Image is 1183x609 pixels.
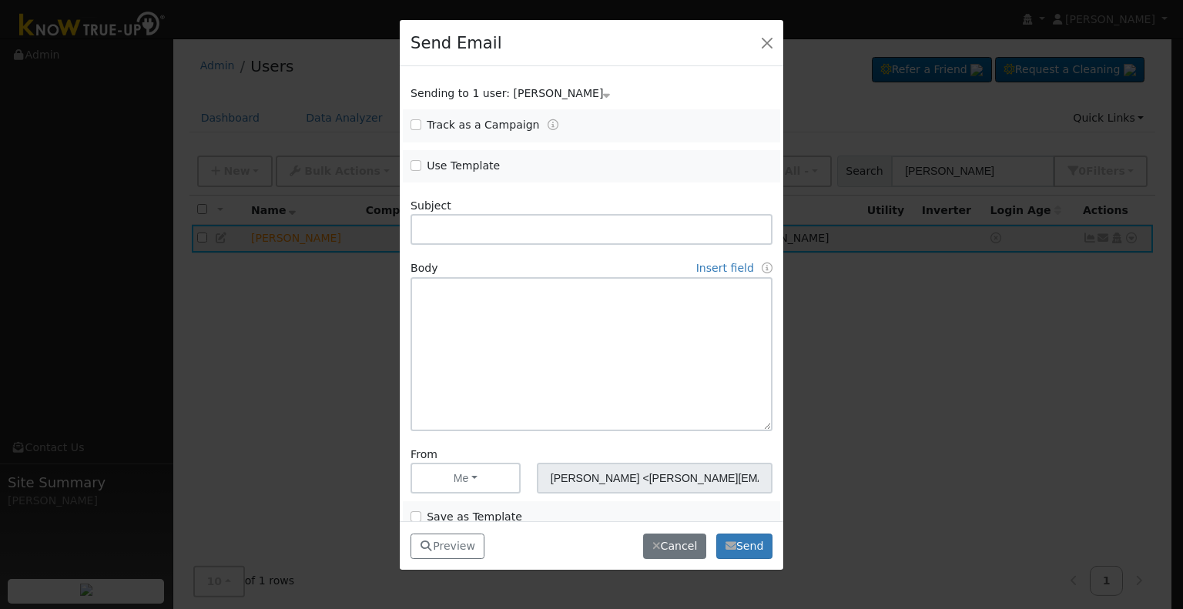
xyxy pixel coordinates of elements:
[427,509,522,525] label: Save as Template
[411,511,421,522] input: Save as Template
[548,119,558,131] a: Tracking Campaigns
[411,31,501,55] h4: Send Email
[411,463,521,494] button: Me
[411,119,421,130] input: Track as a Campaign
[411,198,451,214] label: Subject
[411,160,421,171] input: Use Template
[411,260,438,276] label: Body
[643,534,706,560] button: Cancel
[403,85,781,102] div: Show users
[427,158,500,174] label: Use Template
[411,447,437,463] label: From
[762,262,772,274] a: Fields
[696,262,754,274] a: Insert field
[716,534,772,560] button: Send
[427,117,539,133] label: Track as a Campaign
[411,534,484,560] button: Preview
